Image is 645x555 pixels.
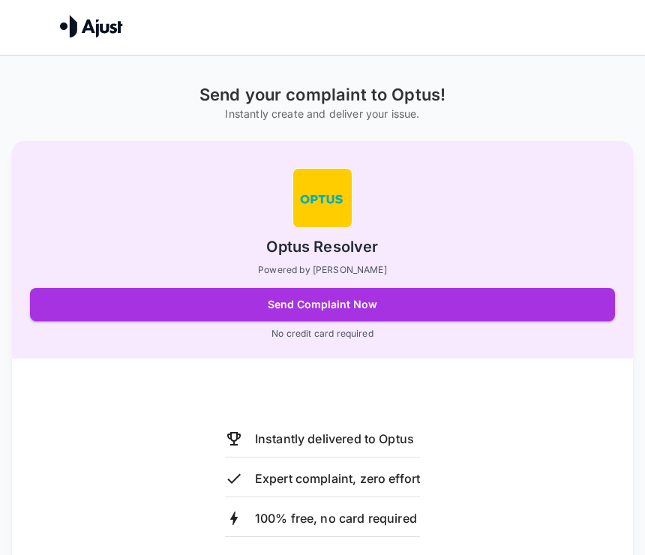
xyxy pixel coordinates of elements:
img: Ajust [60,15,123,37]
p: 100% free, no card required [255,509,417,527]
p: No credit card required [271,327,373,340]
p: Expert complaint, zero effort [255,469,420,487]
h6: Instantly create and deliver your issue. [199,105,445,124]
h2: Optus Resolver [266,237,378,257]
p: Instantly delivered to Optus [255,430,414,448]
img: Optus [292,168,352,228]
button: Send Complaint Now [30,288,615,321]
p: Powered by [PERSON_NAME] [258,263,387,276]
h1: Send your complaint to Optus! [199,85,445,105]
